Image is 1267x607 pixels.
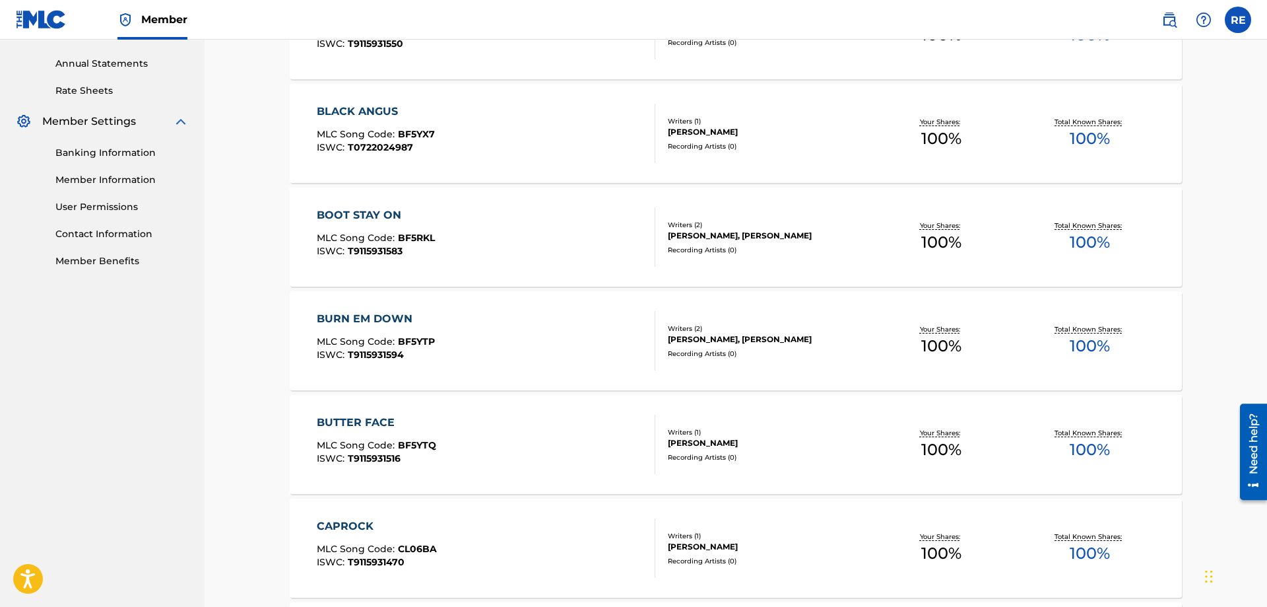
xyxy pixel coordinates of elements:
div: Help [1190,7,1217,33]
div: Recording Artists ( 0 ) [668,452,867,462]
a: User Permissions [55,200,189,214]
span: T9115931550 [348,38,403,50]
div: Writers ( 1 ) [668,116,867,126]
span: 100 % [1070,438,1110,462]
a: Banking Information [55,146,189,160]
div: BURN EM DOWN [317,311,435,327]
a: Member Information [55,173,189,187]
img: Member Settings [16,114,32,129]
span: ISWC : [317,245,348,257]
iframe: Chat Widget [1201,544,1267,607]
div: [PERSON_NAME], [PERSON_NAME] [668,230,867,242]
p: Your Shares: [920,117,963,127]
div: BUTTER FACE [317,415,436,431]
span: T9115931583 [348,245,403,257]
img: help [1196,12,1212,28]
div: Writers ( 2 ) [668,324,867,334]
a: CAPROCKMLC Song Code:CL06BAISWC:T9115931470Writers (1)[PERSON_NAME]Recording Artists (0)Your Shar... [290,499,1182,598]
span: 100 % [1070,127,1110,151]
span: T9115931470 [348,556,405,568]
div: Recording Artists ( 0 ) [668,349,867,359]
a: BUTTER FACEMLC Song Code:BF5YTQISWC:T9115931516Writers (1)[PERSON_NAME]Recording Artists (0)Your ... [290,395,1182,494]
div: [PERSON_NAME], [PERSON_NAME] [668,334,867,345]
div: Writers ( 2 ) [668,220,867,230]
span: MLC Song Code : [317,439,398,451]
p: Your Shares: [920,324,963,334]
span: 100 % [1070,334,1110,358]
a: Rate Sheets [55,84,189,98]
span: MLC Song Code : [317,543,398,555]
span: MLC Song Code : [317,232,398,244]
img: MLC Logo [16,10,67,29]
p: Your Shares: [920,221,963,231]
span: 100 % [921,127,961,151]
span: ISWC : [317,556,348,568]
p: Total Known Shares: [1055,324,1125,334]
span: ISWC : [317,141,348,153]
img: expand [173,114,189,129]
div: Recording Artists ( 0 ) [668,556,867,566]
span: BF5YTQ [398,439,436,451]
div: [PERSON_NAME] [668,126,867,138]
div: Recording Artists ( 0 ) [668,38,867,48]
span: T9115931516 [348,452,401,464]
span: Member Settings [42,114,136,129]
a: BURN EM DOWNMLC Song Code:BF5YTPISWC:T9115931594Writers (2)[PERSON_NAME], [PERSON_NAME]Recording ... [290,291,1182,390]
div: Recording Artists ( 0 ) [668,141,867,151]
a: Public Search [1156,7,1183,33]
span: 100 % [921,334,961,358]
span: 100 % [1070,542,1110,565]
span: BF5YX7 [398,128,435,140]
img: Top Rightsholder [117,12,133,28]
span: ISWC : [317,349,348,361]
div: Writers ( 1 ) [668,427,867,437]
span: CL06BA [398,543,437,555]
img: search [1161,12,1177,28]
p: Total Known Shares: [1055,532,1125,542]
span: ISWC : [317,452,348,464]
span: 100 % [1070,231,1110,254]
span: T9115931594 [348,349,404,361]
a: BLACK ANGUSMLC Song Code:BF5YX7ISWC:T0722024987Writers (1)[PERSON_NAME]Recording Artists (0)Your ... [290,84,1182,183]
span: BF5YTP [398,336,435,347]
p: Your Shares: [920,428,963,438]
iframe: Resource Center [1230,398,1267,507]
span: Member [141,12,187,27]
a: Annual Statements [55,57,189,71]
span: 100 % [921,542,961,565]
div: BLACK ANGUS [317,104,435,120]
p: Total Known Shares: [1055,117,1125,127]
span: BF5RKL [398,232,435,244]
a: Contact Information [55,227,189,241]
span: MLC Song Code : [317,128,398,140]
a: Member Benefits [55,254,189,268]
div: BOOT STAY ON [317,207,435,223]
p: Your Shares: [920,532,963,542]
p: Total Known Shares: [1055,428,1125,438]
span: MLC Song Code : [317,336,398,347]
a: BOOT STAY ONMLC Song Code:BF5RKLISWC:T9115931583Writers (2)[PERSON_NAME], [PERSON_NAME]Recording ... [290,188,1182,287]
div: User Menu [1225,7,1251,33]
span: 100 % [921,438,961,462]
span: ISWC : [317,38,348,50]
p: Total Known Shares: [1055,221,1125,231]
div: CAPROCK [317,518,437,534]
div: [PERSON_NAME] [668,541,867,553]
div: Recording Artists ( 0 ) [668,245,867,255]
div: Writers ( 1 ) [668,531,867,541]
div: Drag [1205,557,1213,596]
div: [PERSON_NAME] [668,437,867,449]
span: T0722024987 [348,141,413,153]
span: 100 % [921,231,961,254]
